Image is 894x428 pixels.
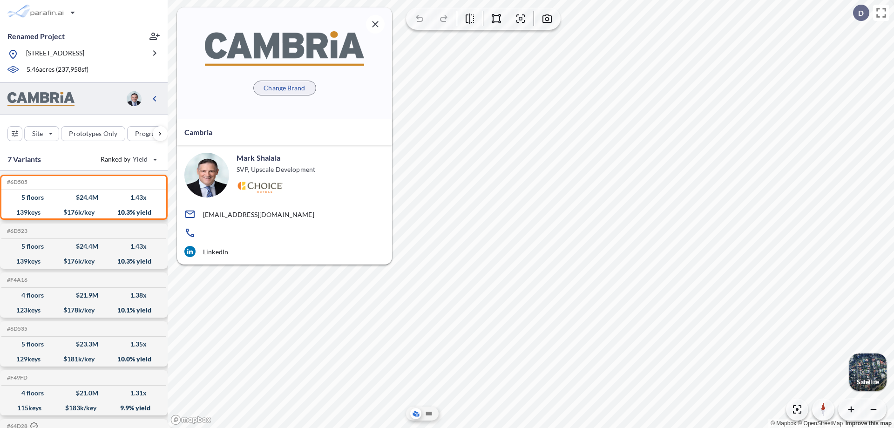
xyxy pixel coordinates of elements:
[264,83,305,93] p: Change Brand
[184,246,385,257] a: LinkedIn
[127,91,142,106] img: user logo
[7,31,65,41] p: Renamed Project
[410,408,421,419] button: Aerial View
[237,182,283,193] img: Logo
[237,165,315,174] p: SVP, Upscale Development
[184,127,212,138] p: Cambria
[93,152,163,167] button: Ranked by Yield
[69,129,117,138] p: Prototypes Only
[61,126,125,141] button: Prototypes Only
[203,248,228,256] p: LinkedIn
[127,126,177,141] button: Program
[846,420,892,427] a: Improve this map
[423,408,434,419] button: Site Plan
[5,374,27,381] h5: Click to copy the code
[7,154,41,165] p: 7 Variants
[237,153,280,163] p: Mark Shalala
[170,414,211,425] a: Mapbox homepage
[184,209,385,220] a: [EMAIL_ADDRESS][DOMAIN_NAME]
[26,48,84,60] p: [STREET_ADDRESS]
[203,211,314,218] p: [EMAIL_ADDRESS][DOMAIN_NAME]
[5,326,27,332] h5: Click to copy the code
[205,31,364,65] img: BrandImage
[253,81,316,95] button: Change Brand
[5,179,27,185] h5: Click to copy the code
[135,129,161,138] p: Program
[858,9,864,17] p: D
[771,420,796,427] a: Mapbox
[7,92,74,106] img: BrandImage
[857,378,879,386] p: Satellite
[184,153,229,197] img: user logo
[5,228,27,234] h5: Click to copy the code
[27,65,88,75] p: 5.46 acres ( 237,958 sf)
[24,126,59,141] button: Site
[133,155,148,164] span: Yield
[5,277,27,283] h5: Click to copy the code
[32,129,43,138] p: Site
[849,353,887,391] button: Switcher ImageSatellite
[798,420,843,427] a: OpenStreetMap
[849,353,887,391] img: Switcher Image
